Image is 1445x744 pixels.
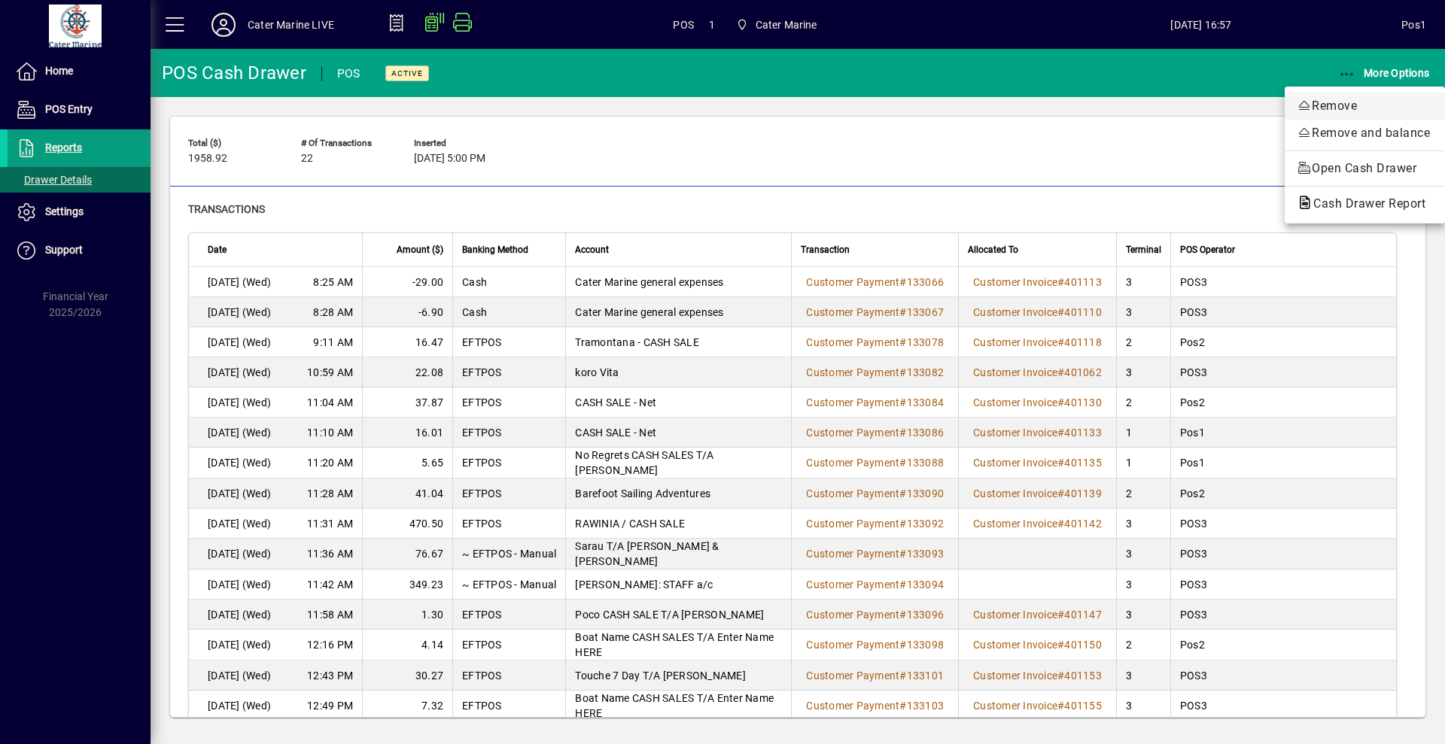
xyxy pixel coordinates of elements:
span: Remove and balance [1297,124,1433,142]
button: Remove and balance [1285,120,1445,147]
button: Open Cash Drawer [1285,155,1445,182]
span: Open Cash Drawer [1297,159,1433,178]
span: Cash Drawer Report [1297,196,1433,211]
span: Remove [1297,97,1433,115]
button: Remove [1285,93,1445,120]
